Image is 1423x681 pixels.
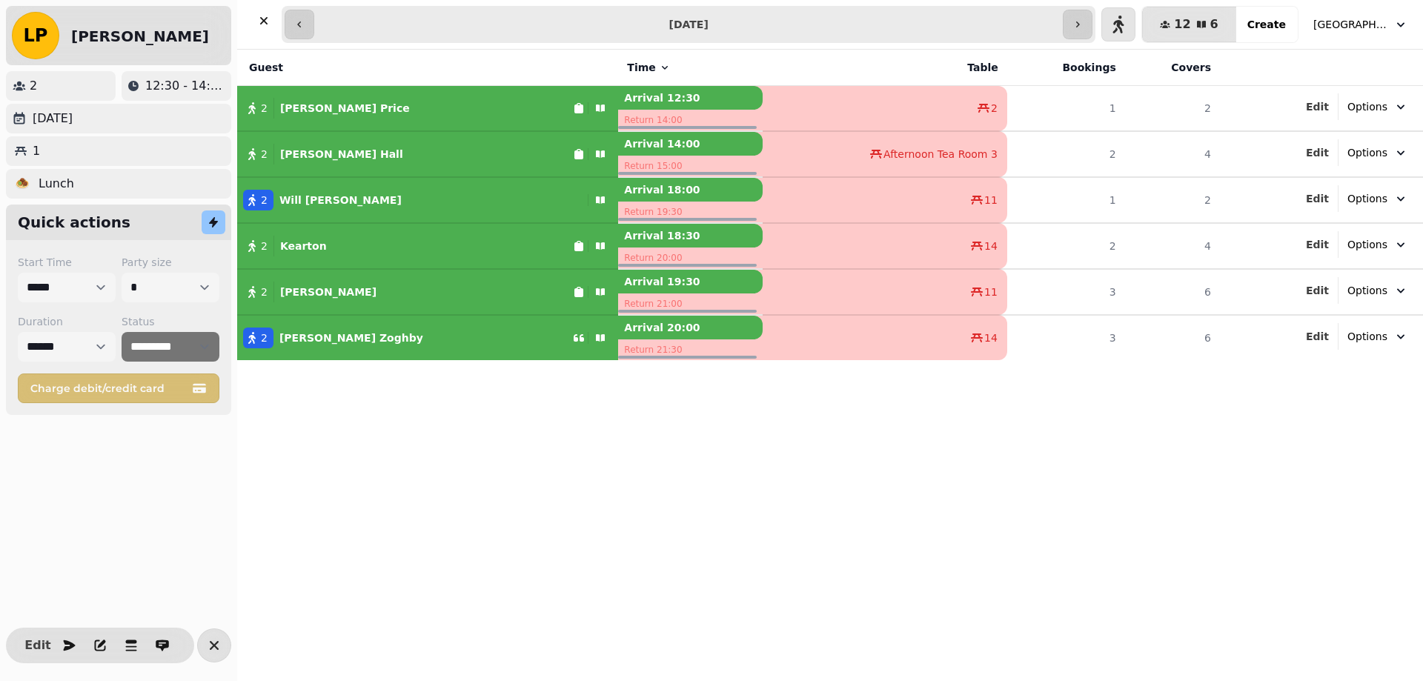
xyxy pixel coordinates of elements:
[1007,223,1125,269] td: 2
[280,101,410,116] p: [PERSON_NAME] Price
[1306,331,1329,342] span: Edit
[15,175,30,193] p: 🧆
[1339,93,1417,120] button: Options
[280,239,327,253] p: Kearton
[1306,102,1329,112] span: Edit
[618,202,763,222] p: Return 19:30
[261,330,268,345] span: 2
[39,175,74,193] p: Lunch
[1306,283,1329,298] button: Edit
[1339,139,1417,166] button: Options
[618,178,763,202] p: Arrival 18:00
[618,270,763,293] p: Arrival 19:30
[883,147,998,162] span: Afternoon Tea Room 3
[1347,191,1387,206] span: Options
[1007,315,1125,360] td: 3
[1339,277,1417,304] button: Options
[1007,131,1125,177] td: 2
[1347,145,1387,160] span: Options
[1306,329,1329,344] button: Edit
[1347,283,1387,298] span: Options
[29,640,47,651] span: Edit
[1306,285,1329,296] span: Edit
[122,314,219,329] label: Status
[991,101,998,116] span: 2
[1347,99,1387,114] span: Options
[618,224,763,248] p: Arrival 18:30
[237,90,618,126] button: 2[PERSON_NAME] Price
[1210,19,1218,30] span: 6
[122,255,219,270] label: Party size
[627,60,670,75] button: Time
[618,316,763,339] p: Arrival 20:00
[1007,50,1125,86] th: Bookings
[237,50,618,86] th: Guest
[618,293,763,314] p: Return 21:00
[1306,145,1329,160] button: Edit
[279,193,402,207] p: Will [PERSON_NAME]
[984,285,998,299] span: 11
[261,239,268,253] span: 2
[261,147,268,162] span: 2
[1125,177,1220,223] td: 2
[1306,147,1329,158] span: Edit
[1306,237,1329,252] button: Edit
[1306,99,1329,114] button: Edit
[261,193,268,207] span: 2
[237,228,618,264] button: 2 Kearton
[24,27,48,44] span: LP
[618,110,763,130] p: Return 14:00
[237,136,618,172] button: 2[PERSON_NAME] Hall
[18,314,116,329] label: Duration
[627,60,655,75] span: Time
[1306,193,1329,204] span: Edit
[1347,329,1387,344] span: Options
[145,77,225,95] p: 12:30 - 14:00
[30,77,37,95] p: 2
[984,239,998,253] span: 14
[1339,231,1417,258] button: Options
[261,285,268,299] span: 2
[23,631,53,660] button: Edit
[1007,86,1125,132] td: 1
[618,132,763,156] p: Arrival 14:00
[1125,131,1220,177] td: 4
[18,255,116,270] label: Start Time
[237,320,618,356] button: 2[PERSON_NAME] Zoghby
[280,285,377,299] p: [PERSON_NAME]
[1125,223,1220,269] td: 4
[618,339,763,360] p: Return 21:30
[984,330,998,345] span: 14
[237,274,618,310] button: 2 [PERSON_NAME]
[1007,177,1125,223] td: 1
[618,156,763,176] p: Return 15:00
[280,147,403,162] p: [PERSON_NAME] Hall
[763,50,1006,86] th: Table
[1339,323,1417,350] button: Options
[1142,7,1235,42] button: 126
[30,383,189,393] span: Charge debit/credit card
[1306,239,1329,250] span: Edit
[1247,19,1286,30] span: Create
[1125,269,1220,315] td: 6
[1306,191,1329,206] button: Edit
[1007,269,1125,315] td: 3
[71,26,209,47] h2: [PERSON_NAME]
[1125,86,1220,132] td: 2
[18,212,130,233] h2: Quick actions
[33,110,73,127] p: [DATE]
[261,101,268,116] span: 2
[984,193,998,207] span: 11
[1347,237,1387,252] span: Options
[33,142,40,160] p: 1
[279,330,423,345] p: [PERSON_NAME] Zoghby
[1304,11,1417,38] button: [GEOGRAPHIC_DATA], [GEOGRAPHIC_DATA]
[1174,19,1190,30] span: 12
[1125,50,1220,86] th: Covers
[237,182,618,218] button: 2Will [PERSON_NAME]
[618,248,763,268] p: Return 20:00
[618,86,763,110] p: Arrival 12:30
[1339,185,1417,212] button: Options
[18,373,219,403] button: Charge debit/credit card
[1235,7,1298,42] button: Create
